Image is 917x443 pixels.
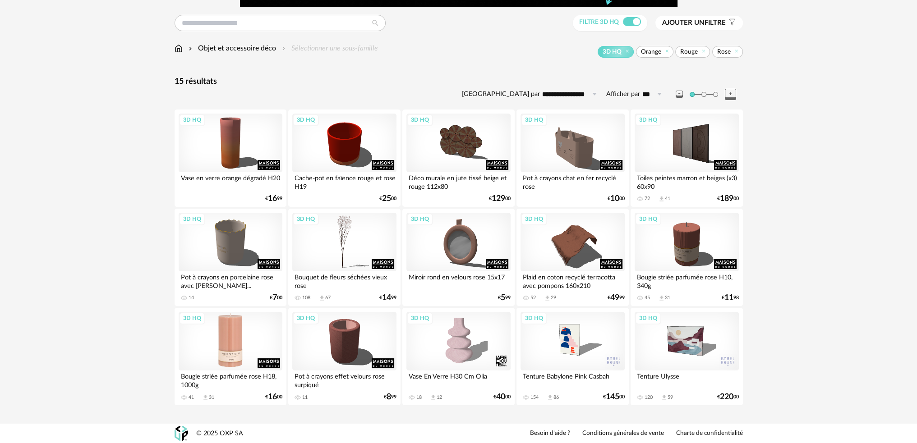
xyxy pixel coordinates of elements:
div: 3D HQ [179,114,205,126]
div: € 99 [608,295,625,301]
span: Download icon [658,196,665,202]
div: 3D HQ [521,114,547,126]
div: 3D HQ [407,114,433,126]
a: 3D HQ Vase En Verre H30 Cm Olia 18 Download icon 12 €4000 [402,308,514,405]
a: 3D HQ Miroir rond en velours rose 15x17 €599 [402,209,514,306]
div: Bouquet de fleurs séchées vieux rose [292,271,396,289]
span: Rouge [680,48,698,56]
div: Miroir rond en velours rose 15x17 [406,271,510,289]
div: Cache-pot en faïence rouge et rose H19 [292,172,396,190]
div: 3D HQ [179,213,205,225]
div: 3D HQ [293,114,319,126]
div: 3D HQ [293,213,319,225]
span: Orange [641,48,661,56]
span: filtre [662,18,726,27]
a: 3D HQ Toiles peintes marron et beiges (x3) 60x90 72 Download icon 41 €18900 [631,110,742,207]
div: Objet et accessoire déco [187,43,276,54]
div: € 98 [722,295,739,301]
a: 3D HQ Pot à crayons chat en fer recyclé rose €1000 [516,110,628,207]
div: 45 [645,295,650,301]
div: 3D HQ [521,312,547,324]
span: Download icon [202,394,209,401]
div: 29 [551,295,556,301]
div: € 00 [493,394,511,400]
div: 3D HQ [635,312,661,324]
a: Charte de confidentialité [676,429,743,438]
div: Pot à crayons effet velours rose surpiqué [292,370,396,388]
div: € 00 [265,394,282,400]
div: 41 [665,196,670,202]
a: 3D HQ Tenture Babylone Pink Casbah 154 Download icon 86 €14500 [516,308,628,405]
a: 3D HQ Cache-pot en faïence rouge et rose H19 €2500 [288,110,400,207]
div: 3D HQ [635,213,661,225]
span: 8 [387,394,391,400]
div: 86 [553,394,559,401]
span: Download icon [547,394,553,401]
a: 3D HQ Déco murale en jute tissé beige et rouge 112x80 €12900 [402,110,514,207]
div: € 00 [608,196,625,202]
a: 3D HQ Vase en verre orange dégradé H20 €1699 [175,110,286,207]
span: Download icon [430,394,437,401]
div: 72 [645,196,650,202]
a: 3D HQ Bouquet de fleurs séchées vieux rose 108 Download icon 67 €1499 [288,209,400,306]
div: 31 [209,394,214,401]
a: 3D HQ Bougie striée parfumée rose H10, 340g 45 Download icon 31 €1198 [631,209,742,306]
span: 40 [496,394,505,400]
div: 59 [668,394,673,401]
div: 14 [189,295,194,301]
a: 3D HQ Plaid en coton recyclé terracotta avec pompons 160x210 52 Download icon 29 €4999 [516,209,628,306]
span: 25 [382,196,391,202]
div: 3D HQ [407,312,433,324]
div: 120 [645,394,653,401]
span: Filter icon [726,18,736,27]
a: 3D HQ Bougie striée parfumée rose H18, 1000g 41 Download icon 31 €1600 [175,308,286,405]
div: Déco murale en jute tissé beige et rouge 112x80 [406,172,510,190]
div: Vase En Verre H30 Cm Olia [406,370,510,388]
img: svg+xml;base64,PHN2ZyB3aWR0aD0iMTYiIGhlaWdodD0iMTYiIHZpZXdCb3g9IjAgMCAxNiAxNiIgZmlsbD0ibm9uZSIgeG... [187,43,194,54]
div: 3D HQ [407,213,433,225]
span: 14 [382,295,391,301]
div: € 00 [489,196,511,202]
div: € 99 [265,196,282,202]
span: 189 [720,196,733,202]
div: 52 [530,295,536,301]
a: Conditions générales de vente [582,429,664,438]
div: Plaid en coton recyclé terracotta avec pompons 160x210 [521,271,624,289]
span: 220 [720,394,733,400]
span: 10 [610,196,619,202]
div: © 2025 OXP SA [196,429,243,438]
span: 129 [492,196,505,202]
span: Download icon [658,295,665,301]
span: 145 [606,394,619,400]
span: 3D HQ [603,48,622,56]
div: 31 [665,295,670,301]
div: 11 [302,394,308,401]
button: Ajouter unfiltre Filter icon [655,16,743,30]
div: 108 [302,295,310,301]
a: 3D HQ Pot à crayons en porcelaine rose avec [PERSON_NAME]... 14 €700 [175,209,286,306]
div: € 99 [379,295,396,301]
span: Rose [717,48,731,56]
div: 154 [530,394,539,401]
div: 67 [325,295,331,301]
div: 3D HQ [293,312,319,324]
span: 16 [268,196,277,202]
div: € 00 [603,394,625,400]
div: Pot à crayons en porcelaine rose avec [PERSON_NAME]... [179,271,282,289]
span: 5 [501,295,505,301]
span: Ajouter un [662,19,705,26]
span: Download icon [544,295,551,301]
div: Tenture Ulysse [635,370,738,388]
span: 11 [724,295,733,301]
label: Afficher par [606,90,640,99]
a: 3D HQ Pot à crayons effet velours rose surpiqué 11 €899 [288,308,400,405]
div: € 99 [384,394,396,400]
div: 3D HQ [521,213,547,225]
a: 3D HQ Tenture Ulysse 120 Download icon 59 €22000 [631,308,742,405]
img: svg+xml;base64,PHN2ZyB3aWR0aD0iMTYiIGhlaWdodD0iMTciIHZpZXdCb3g9IjAgMCAxNiAxNyIgZmlsbD0ibm9uZSIgeG... [175,43,183,54]
div: 18 [416,394,422,401]
div: € 99 [498,295,511,301]
div: 3D HQ [179,312,205,324]
span: Download icon [661,394,668,401]
label: [GEOGRAPHIC_DATA] par [462,90,540,99]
